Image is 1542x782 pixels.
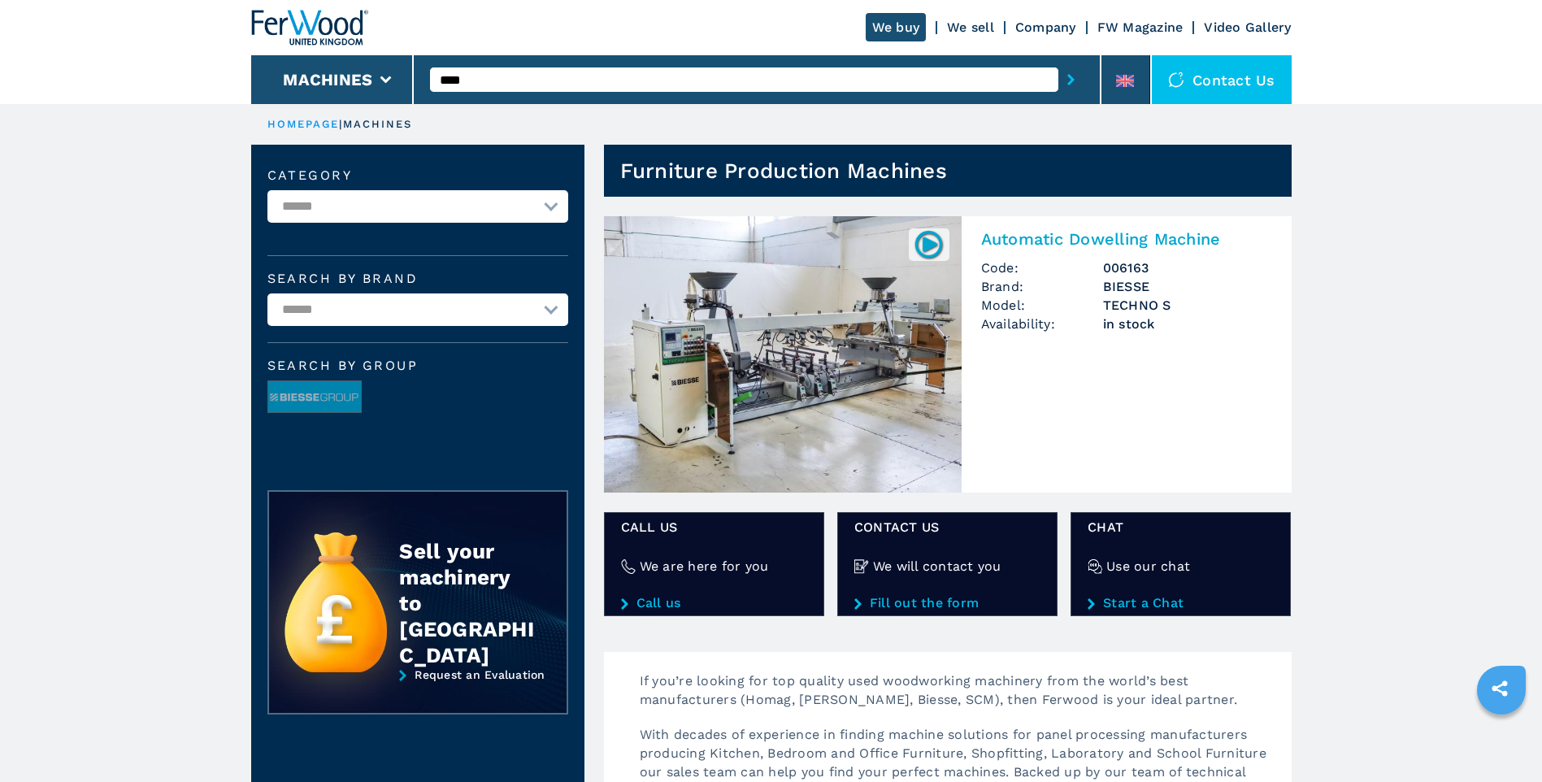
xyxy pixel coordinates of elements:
a: Company [1015,20,1076,35]
span: Availability: [981,315,1103,333]
span: Search by group [267,359,568,372]
a: Fill out the form [854,596,1040,610]
img: Contact us [1168,72,1184,88]
h2: Automatic Dowelling Machine [981,229,1272,249]
h3: TECHNO S [1103,296,1272,315]
span: CONTACT US [854,518,1040,537]
h4: We are here for you [640,557,769,576]
h3: 006163 [1103,258,1272,277]
a: We buy [866,13,927,41]
span: Code: [981,258,1103,277]
div: Sell your machinery to [GEOGRAPHIC_DATA] [399,538,534,668]
a: sharethis [1479,668,1520,709]
img: Automatic Dowelling Machine BIESSE TECHNO S [604,216,962,493]
a: Request an Evaluation [267,668,568,727]
img: 006163 [913,228,945,260]
a: Start a Chat [1088,596,1274,610]
a: Video Gallery [1204,20,1291,35]
button: submit-button [1058,61,1084,98]
img: We are here for you [621,559,636,574]
h3: BIESSE [1103,277,1272,296]
a: HOMEPAGE [267,118,340,130]
a: Call us [621,596,807,610]
span: Brand: [981,277,1103,296]
a: Automatic Dowelling Machine BIESSE TECHNO S006163Automatic Dowelling MachineCode:006163Brand:BIES... [604,216,1292,493]
span: CHAT [1088,518,1274,537]
label: Category [267,169,568,182]
button: Machines [283,70,372,89]
label: Search by brand [267,272,568,285]
div: Contact us [1152,55,1292,104]
h1: Furniture Production Machines [620,158,947,184]
img: We will contact you [854,559,869,574]
span: Call us [621,518,807,537]
h4: Use our chat [1106,557,1190,576]
img: image [268,381,361,414]
a: We sell [947,20,994,35]
p: machines [343,117,413,132]
img: Use our chat [1088,559,1102,574]
p: If you’re looking for top quality used woodworking machinery from the world’s best manufacturers ... [623,671,1292,725]
span: | [339,118,342,130]
h4: We will contact you [873,557,1001,576]
span: Model: [981,296,1103,315]
a: FW Magazine [1097,20,1184,35]
img: Ferwood [251,10,368,46]
span: in stock [1103,315,1272,333]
